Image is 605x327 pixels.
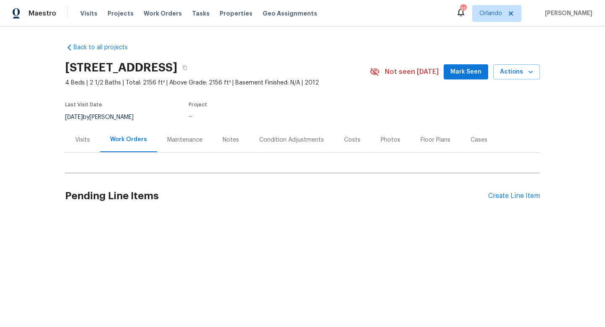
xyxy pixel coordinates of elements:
span: Projects [108,9,134,18]
a: Back to all projects [65,43,146,52]
span: Actions [500,67,533,77]
span: Mark Seen [450,67,481,77]
span: Geo Assignments [263,9,317,18]
div: Maintenance [167,136,203,144]
span: Properties [220,9,253,18]
button: Mark Seen [444,64,488,80]
div: Create Line Item [488,192,540,200]
div: Costs [344,136,360,144]
div: Floor Plans [421,136,450,144]
button: Actions [493,64,540,80]
div: Notes [223,136,239,144]
div: Visits [75,136,90,144]
span: [DATE] [65,114,83,120]
span: Project [189,102,207,107]
span: [PERSON_NAME] [542,9,592,18]
div: Condition Adjustments [259,136,324,144]
div: Cases [471,136,487,144]
div: 31 [460,5,466,13]
span: Maestro [29,9,56,18]
span: Visits [80,9,97,18]
h2: Pending Line Items [65,177,488,216]
span: Orlando [479,9,502,18]
div: ... [189,112,350,118]
div: by [PERSON_NAME] [65,112,144,122]
div: Photos [381,136,400,144]
span: Tasks [192,11,210,16]
span: 4 Beds | 2 1/2 Baths | Total: 2156 ft² | Above Grade: 2156 ft² | Basement Finished: N/A | 2012 [65,79,370,87]
button: Copy Address [177,60,192,75]
div: Work Orders [110,135,147,144]
h2: [STREET_ADDRESS] [65,63,177,72]
span: Not seen [DATE] [385,68,439,76]
span: Last Visit Date [65,102,102,107]
span: Work Orders [144,9,182,18]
